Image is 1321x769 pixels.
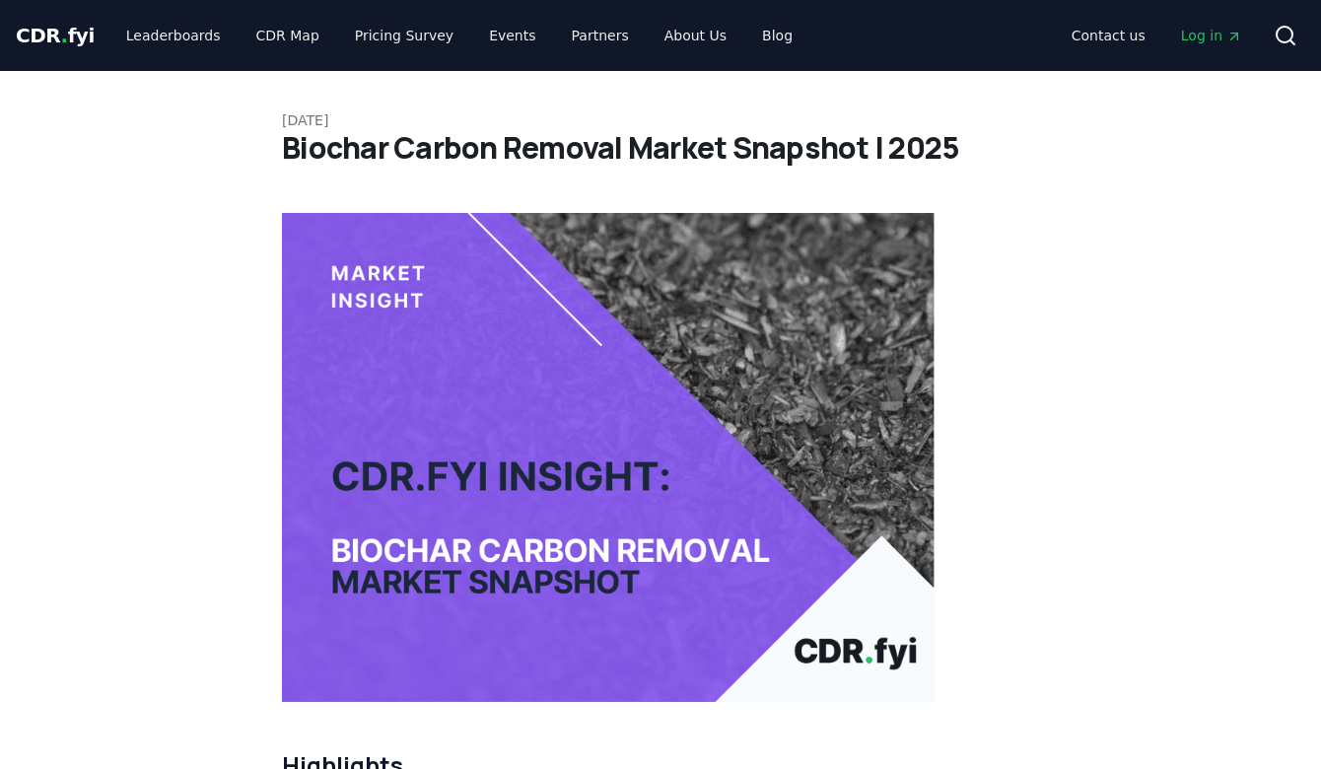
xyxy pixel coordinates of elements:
a: Pricing Survey [339,18,469,53]
a: Events [473,18,551,53]
p: [DATE] [282,110,1039,130]
a: Log in [1165,18,1258,53]
a: Contact us [1056,18,1161,53]
a: Blog [746,18,808,53]
a: CDR.fyi [16,22,95,49]
a: Partners [556,18,645,53]
a: CDR Map [241,18,335,53]
nav: Main [1056,18,1258,53]
span: Log in [1181,26,1242,45]
span: . [61,24,68,47]
span: CDR fyi [16,24,95,47]
a: About Us [649,18,742,53]
nav: Main [110,18,808,53]
img: blog post image [282,213,935,702]
a: Leaderboards [110,18,237,53]
h1: Biochar Carbon Removal Market Snapshot | 2025 [282,130,1039,166]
